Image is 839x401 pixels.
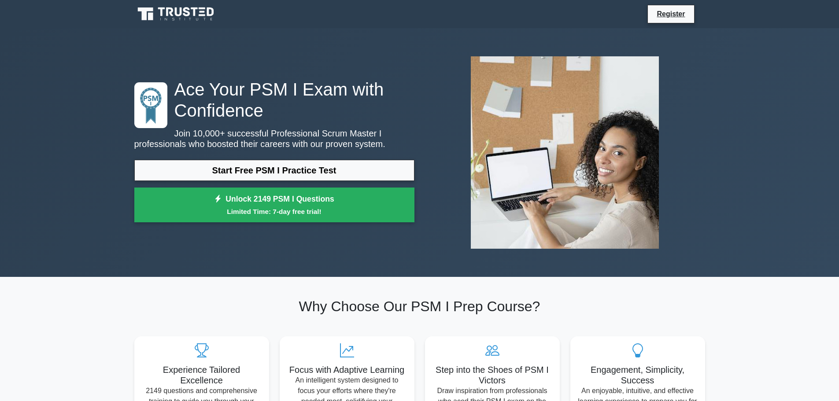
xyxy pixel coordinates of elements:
h5: Experience Tailored Excellence [141,364,262,386]
h5: Engagement, Simplicity, Success [577,364,698,386]
h5: Step into the Shoes of PSM I Victors [432,364,553,386]
h2: Why Choose Our PSM I Prep Course? [134,298,705,315]
p: Join 10,000+ successful Professional Scrum Master I professionals who boosted their careers with ... [134,128,414,149]
a: Start Free PSM I Practice Test [134,160,414,181]
a: Register [651,8,690,19]
a: Unlock 2149 PSM I QuestionsLimited Time: 7-day free trial! [134,188,414,223]
h5: Focus with Adaptive Learning [287,364,407,375]
h1: Ace Your PSM I Exam with Confidence [134,79,414,121]
small: Limited Time: 7-day free trial! [145,206,403,217]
